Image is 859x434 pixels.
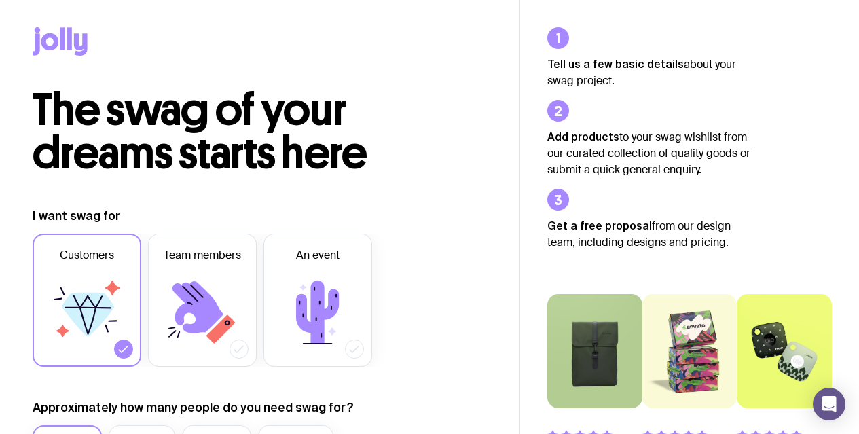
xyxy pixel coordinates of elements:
label: I want swag for [33,208,120,224]
p: about your swag project. [547,56,751,89]
strong: Get a free proposal [547,219,652,232]
div: Open Intercom Messenger [813,388,845,420]
p: from our design team, including designs and pricing. [547,217,751,251]
span: The swag of your dreams starts here [33,83,367,180]
strong: Add products [547,130,619,143]
span: Team members [164,247,241,264]
label: Approximately how many people do you need swag for? [33,399,354,416]
span: An event [296,247,340,264]
strong: Tell us a few basic details [547,58,684,70]
span: Customers [60,247,114,264]
p: to your swag wishlist from our curated collection of quality goods or submit a quick general enqu... [547,128,751,178]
